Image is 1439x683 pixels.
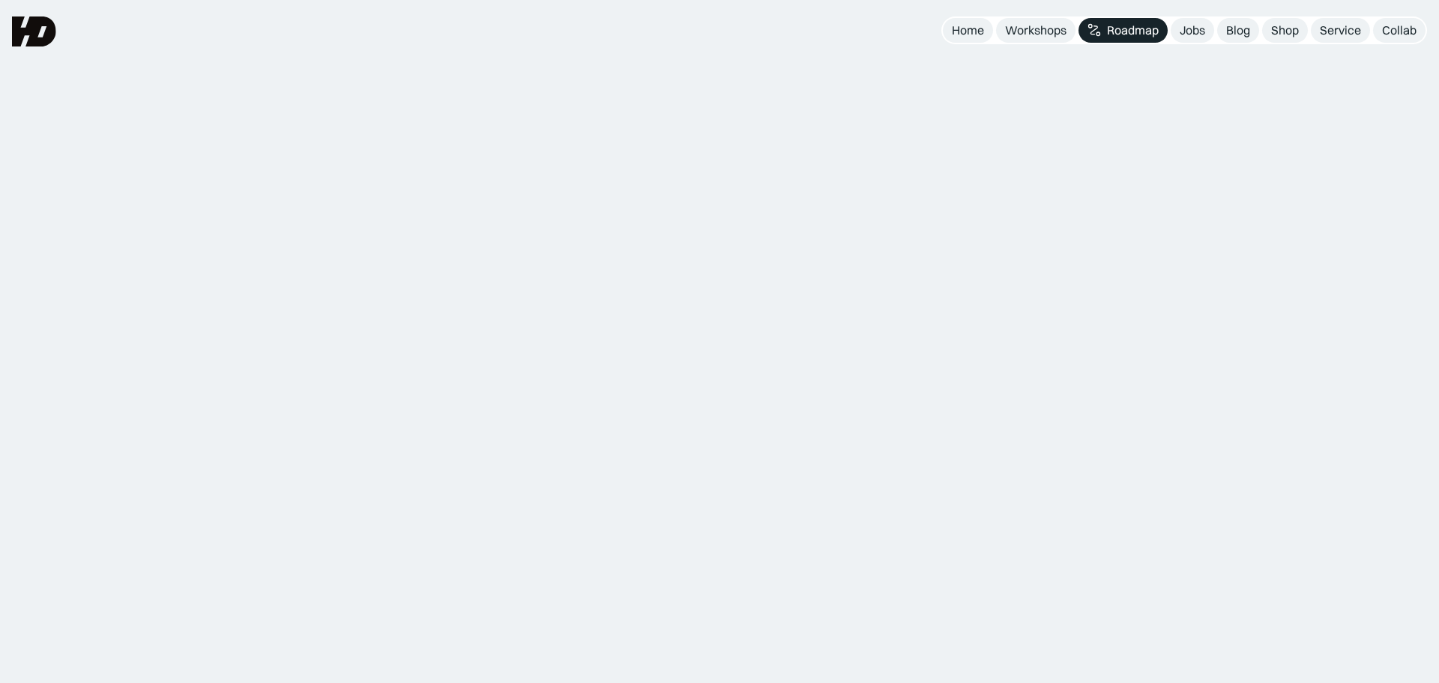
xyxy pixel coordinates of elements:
[1217,18,1259,43] a: Blog
[1262,18,1308,43] a: Shop
[1373,18,1426,43] a: Collab
[1226,22,1250,38] div: Blog
[1107,22,1159,38] div: Roadmap
[952,22,984,38] div: Home
[1311,18,1370,43] a: Service
[1271,22,1299,38] div: Shop
[1320,22,1361,38] div: Service
[996,18,1076,43] a: Workshops
[1005,22,1067,38] div: Workshops
[1180,22,1205,38] div: Jobs
[1079,18,1168,43] a: Roadmap
[1382,22,1417,38] div: Collab
[943,18,993,43] a: Home
[1171,18,1214,43] a: Jobs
